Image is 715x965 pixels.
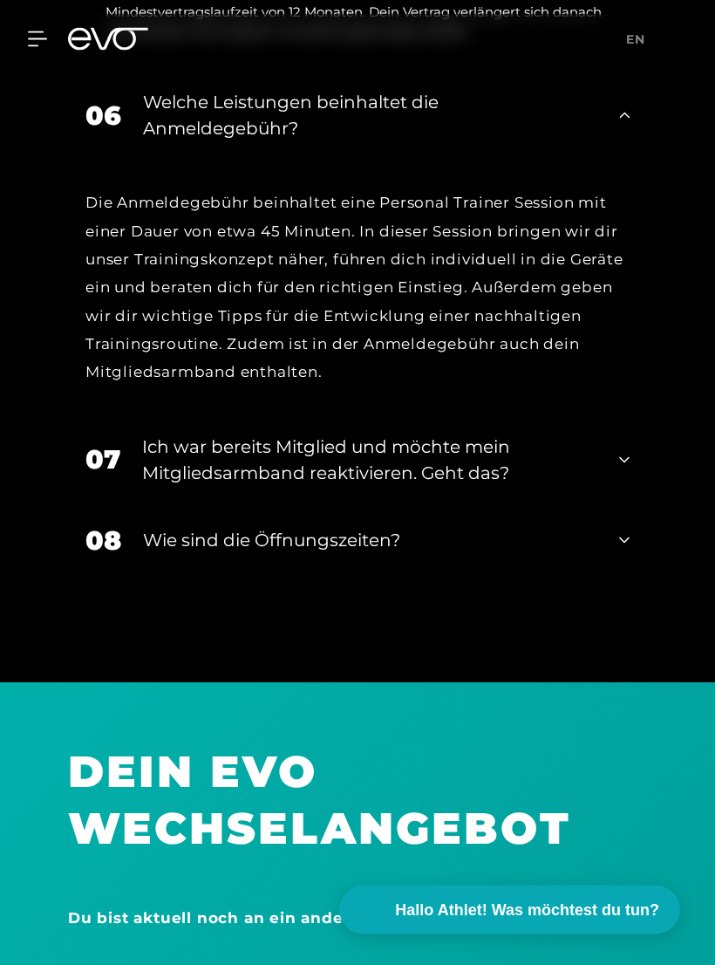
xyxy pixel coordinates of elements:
div: 07 [85,441,120,480]
div: Welche Leistungen beinhaltet die Anmeldegebühr? [143,90,597,142]
span: Hallo Athlet! Was möchtest du tun? [395,899,659,922]
button: Hallo Athlet! Was möchtest du tun? [339,886,680,934]
a: en [626,30,656,50]
div: Die Anmeldegebühr beinhaltet eine Personal Trainer Session mit einer Dauer von etwa 45 Minuten. I... [85,189,630,387]
div: Wie sind die Öffnungszeiten? [143,528,597,554]
div: 08 [85,522,121,561]
span: en [626,31,645,47]
div: Ich war bereits Mitglied und möchte mein Mitgliedsarmband reaktivieren. Geht das? [142,435,597,487]
div: 06 [85,97,121,136]
strong: Du bist aktuell noch an ein anderes Studio gebunden [68,910,521,927]
h1: DEIN EVO WECHSELANGEBOT [68,744,647,858]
